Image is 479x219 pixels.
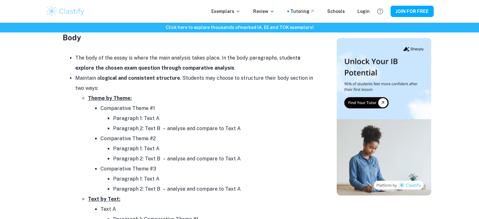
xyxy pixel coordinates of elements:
[100,103,315,134] li: Comparative Theme #1
[75,53,315,73] li: The body of the essay is where the main analysis takes place. In the body paragraphs, student .
[113,113,315,124] li: Paragraph 1: Text A
[375,6,385,17] button: Help and Feedback
[327,8,345,15] a: Schools
[391,6,434,17] button: JOIN FOR FREE
[357,8,370,15] a: Login
[113,184,315,194] li: Paragraph 2: Text B – analyse and compare to Text A
[1,24,478,31] h6: Click here to explore thousands of marked IA, EE and TOK exemplars !
[113,144,315,154] li: Paragraph 1: Text A
[337,38,431,195] img: Thumbnail
[46,5,86,18] img: Clastify logo
[88,95,132,101] u: Theme by Theme:
[290,8,315,15] a: Tutoring
[113,154,315,164] li: Paragraph 2: Text B – analyse and compare to Text A
[63,32,315,43] h3: Body
[113,174,315,184] li: Paragraph 1: Text A
[211,8,241,15] p: Exemplars
[88,196,120,202] u: Text by Text:
[100,134,315,164] li: Comparative Theme #2
[113,124,315,134] li: Paragraph 2: Text B – analyse and compare to Text A
[253,8,275,15] p: Review
[100,164,315,194] li: Comparative Theme #3
[75,55,300,71] strong: s explore the chosen exam question through comparative analysis
[100,75,180,81] strong: logical and consistent structure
